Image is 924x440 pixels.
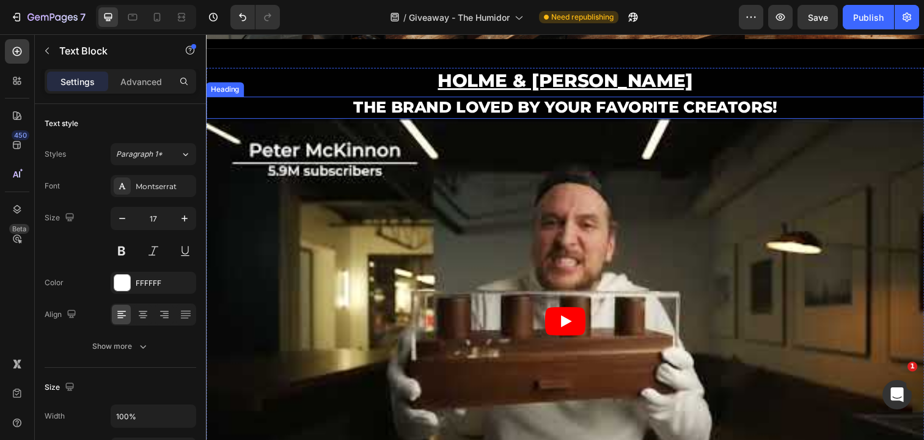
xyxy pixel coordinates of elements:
div: Beta [9,224,29,234]
div: Align [45,307,79,323]
input: Auto [111,405,196,427]
div: 450 [12,130,29,140]
div: Size [45,210,77,226]
button: Play [346,278,387,308]
button: 7 [5,5,91,29]
div: Show more [92,340,149,352]
div: FFFFFF [136,278,193,289]
div: Font [45,181,60,192]
button: Save [798,5,838,29]
p: Text Block [59,43,163,58]
u: Holme & [PERSON_NAME] [237,36,497,59]
div: Montserrat [136,181,193,192]
div: Styles [45,149,66,160]
p: 7 [80,10,86,24]
div: Text style [45,118,78,129]
div: Color [45,277,64,288]
span: 1 [908,362,917,371]
div: Heading [2,51,36,62]
button: Paragraph 1* [111,143,196,165]
span: Paragraph 1* [116,149,163,160]
div: Undo/Redo [230,5,280,29]
iframe: Intercom live chat [882,380,912,409]
p: Settings [61,75,95,88]
p: Advanced [120,75,162,88]
iframe: Design area [206,34,924,440]
span: Save [808,12,828,23]
span: / [403,11,406,24]
button: Publish [843,5,894,29]
div: Publish [853,11,884,24]
button: Show more [45,335,196,357]
div: Size [45,379,77,396]
span: Need republishing [551,12,614,23]
div: Width [45,411,65,422]
span: Giveaway - The Humidor [409,11,510,24]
